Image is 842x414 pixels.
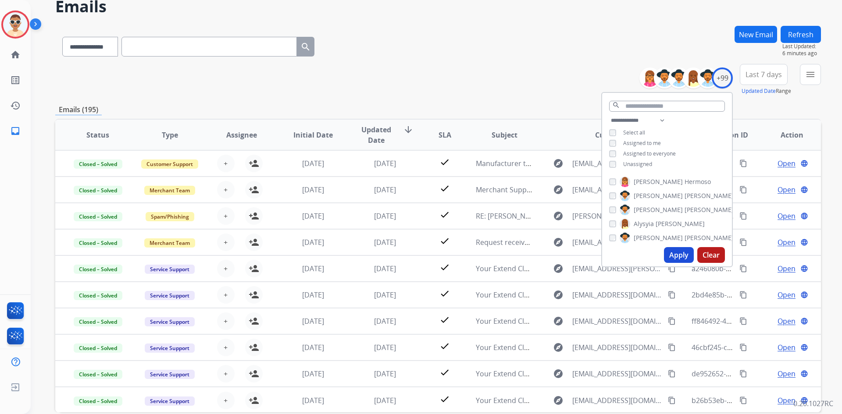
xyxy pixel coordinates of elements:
[146,212,194,221] span: Spam/Phishing
[374,316,396,326] span: [DATE]
[74,370,122,379] span: Closed – Solved
[476,316,536,326] span: Your Extend Claim
[439,130,451,140] span: SLA
[74,317,122,326] span: Closed – Solved
[10,75,21,85] mat-icon: list_alt
[249,211,259,221] mat-icon: person_add
[476,264,536,273] span: Your Extend Claim
[800,159,808,167] mat-icon: language
[800,265,808,272] mat-icon: language
[553,290,564,300] mat-icon: explore
[572,290,663,300] span: [EMAIL_ADDRESS][DOMAIN_NAME]
[742,87,791,95] span: Range
[553,211,564,221] mat-icon: explore
[3,12,28,37] img: avatar
[685,191,734,200] span: [PERSON_NAME]
[634,234,683,242] span: [PERSON_NAME]
[692,264,828,273] span: a246080b-1911-40e6-95ce-23da32a3380b
[249,158,259,169] mat-icon: person_add
[302,211,324,221] span: [DATE]
[226,130,257,140] span: Assignee
[800,370,808,378] mat-icon: language
[249,316,259,326] mat-icon: person_add
[374,237,396,247] span: [DATE]
[668,291,676,299] mat-icon: content_copy
[692,316,822,326] span: ff846492-4660-415b-818d-6f9ca117227a
[217,207,235,225] button: +
[374,290,396,300] span: [DATE]
[692,290,820,300] span: 2bd4e85b-ae9f-4f48-a36f-3ff084112888
[224,263,228,274] span: +
[778,211,796,221] span: Open
[249,290,259,300] mat-icon: person_add
[224,368,228,379] span: +
[692,396,824,405] span: b26b53eb-534d-4f18-a800-0e6f82386c92
[476,159,537,168] span: Manufacturer tags
[249,263,259,274] mat-icon: person_add
[74,186,122,195] span: Closed – Solved
[634,205,683,214] span: [PERSON_NAME]
[374,264,396,273] span: [DATE]
[357,124,396,145] span: Updated Date
[742,88,776,95] button: Updated Date
[374,211,396,221] span: [DATE]
[749,120,821,150] th: Action
[302,237,324,247] span: [DATE]
[439,209,450,220] mat-icon: check
[476,185,724,195] span: Merchant Support #659763: How would you rate the support you received?
[572,158,663,169] span: [EMAIL_ADDRESS][DOMAIN_NAME]
[145,370,195,379] span: Service Support
[692,369,825,379] span: de952652-5f82-41dc-a35c-56e0397b0345
[249,237,259,248] mat-icon: person_add
[145,396,195,406] span: Service Support
[145,317,195,326] span: Service Support
[224,237,228,248] span: +
[668,370,676,378] mat-icon: content_copy
[553,237,564,248] mat-icon: explore
[224,342,228,353] span: +
[778,184,796,195] span: Open
[439,262,450,272] mat-icon: check
[553,342,564,353] mat-icon: explore
[144,186,195,195] span: Merchant Team
[302,159,324,168] span: [DATE]
[374,185,396,195] span: [DATE]
[249,342,259,353] mat-icon: person_add
[739,317,747,325] mat-icon: content_copy
[224,158,228,169] span: +
[249,395,259,406] mat-icon: person_add
[782,50,821,57] span: 6 minutes ago
[692,343,824,352] span: 46cbf245-c17d-42e6-8702-a2ca8a7bac3c
[492,130,517,140] span: Subject
[572,368,663,379] span: [EMAIL_ADDRESS][DOMAIN_NAME]
[668,396,676,404] mat-icon: content_copy
[476,211,545,221] span: RE: [PERSON_NAME]?
[293,130,333,140] span: Initial Date
[781,26,821,43] button: Refresh
[249,368,259,379] mat-icon: person_add
[553,368,564,379] mat-icon: explore
[800,212,808,220] mat-icon: language
[739,370,747,378] mat-icon: content_copy
[668,317,676,325] mat-icon: content_copy
[782,43,821,50] span: Last Updated:
[217,392,235,409] button: +
[800,317,808,325] mat-icon: language
[634,177,683,186] span: [PERSON_NAME]
[778,368,796,379] span: Open
[374,343,396,352] span: [DATE]
[634,191,683,200] span: [PERSON_NAME]
[439,183,450,194] mat-icon: check
[800,396,808,404] mat-icon: language
[217,181,235,198] button: +
[74,159,122,169] span: Closed – Solved
[217,339,235,356] button: +
[217,234,235,251] button: +
[739,212,747,220] mat-icon: content_copy
[439,315,450,325] mat-icon: check
[217,155,235,172] button: +
[739,159,747,167] mat-icon: content_copy
[572,316,663,326] span: [EMAIL_ADDRESS][DOMAIN_NAME]
[553,316,564,326] mat-icon: explore
[735,26,777,43] button: New Email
